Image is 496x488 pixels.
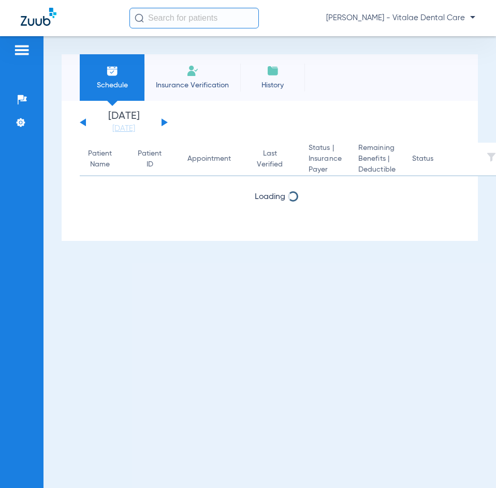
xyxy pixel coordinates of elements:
span: Schedule [87,80,137,90]
span: History [248,80,297,90]
div: Patient ID [138,148,162,170]
span: Deductible [358,164,396,175]
th: Status | [300,143,350,176]
img: Zuub Logo [21,8,56,26]
img: hamburger-icon [13,44,30,56]
img: Schedule [106,65,119,77]
div: Patient Name [88,148,121,170]
div: Last Verified [257,148,292,170]
span: [PERSON_NAME] - Vitalae Dental Care [326,13,475,23]
a: [DATE] [93,124,155,134]
img: History [267,65,279,77]
div: Last Verified [257,148,283,170]
th: Remaining Benefits | [350,143,404,176]
input: Search for patients [129,8,259,28]
li: [DATE] [93,111,155,134]
img: Search Icon [135,13,144,23]
div: Appointment [187,154,231,164]
div: Appointment [187,154,240,164]
div: Patient Name [88,148,112,170]
div: Patient ID [138,148,171,170]
span: Loading [255,193,285,201]
span: Insurance Payer [309,154,342,175]
span: Insurance Verification [152,80,232,90]
img: Manual Insurance Verification [186,65,199,77]
th: Status [404,143,474,176]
